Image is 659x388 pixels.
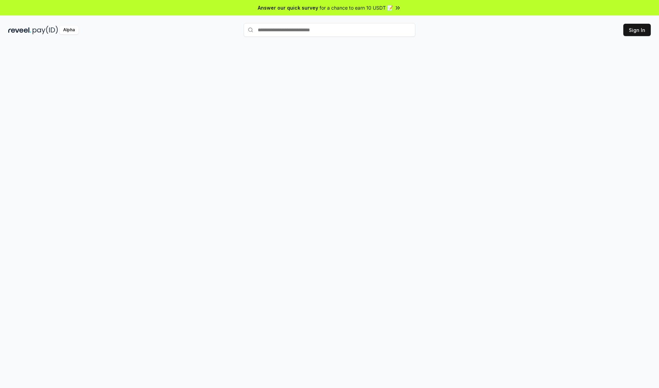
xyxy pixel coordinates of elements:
img: pay_id [33,26,58,34]
button: Sign In [623,24,651,36]
span: Answer our quick survey [258,4,318,11]
div: Alpha [59,26,79,34]
img: reveel_dark [8,26,31,34]
span: for a chance to earn 10 USDT 📝 [320,4,393,11]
